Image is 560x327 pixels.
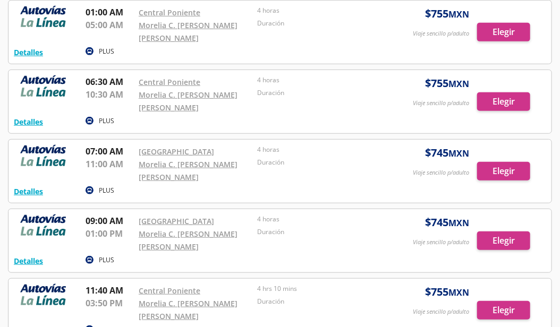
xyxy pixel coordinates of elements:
[139,147,214,157] a: [GEOGRAPHIC_DATA]
[139,286,200,296] a: Central Poniente
[139,77,200,87] a: Central Poniente
[139,298,237,321] a: Morelia C. [PERSON_NAME] [PERSON_NAME]
[99,116,114,126] p: PLUS
[139,216,214,226] a: [GEOGRAPHIC_DATA]
[14,186,43,197] button: Detalles
[99,47,114,56] p: PLUS
[14,255,43,266] button: Detalles
[139,159,237,182] a: Morelia C. [PERSON_NAME] [PERSON_NAME]
[139,20,237,43] a: Morelia C. [PERSON_NAME] [PERSON_NAME]
[99,186,114,195] p: PLUS
[99,255,114,265] p: PLUS
[139,90,237,113] a: Morelia C. [PERSON_NAME] [PERSON_NAME]
[14,116,43,127] button: Detalles
[139,7,200,18] a: Central Poniente
[139,229,237,252] a: Morelia C. [PERSON_NAME] [PERSON_NAME]
[14,47,43,58] button: Detalles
